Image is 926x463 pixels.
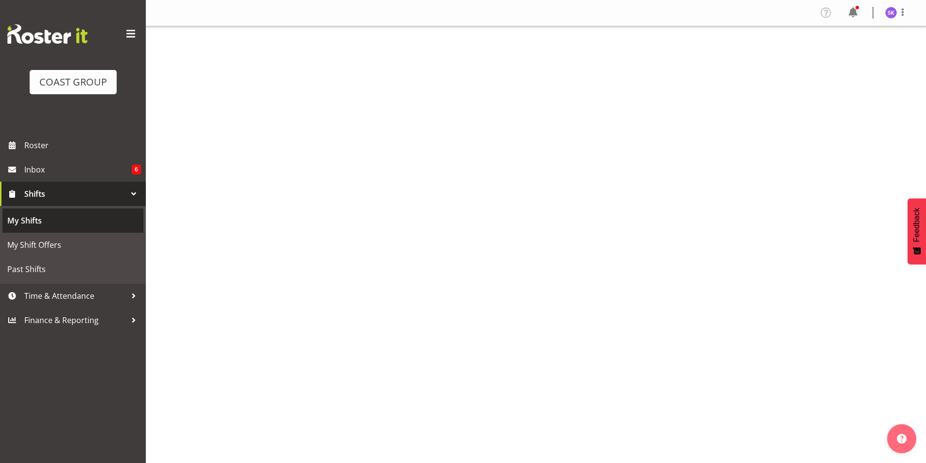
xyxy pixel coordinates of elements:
[39,75,107,89] div: COAST GROUP
[912,208,921,242] span: Feedback
[7,238,139,252] span: My Shift Offers
[24,138,141,153] span: Roster
[7,262,139,276] span: Past Shifts
[7,213,139,228] span: My Shifts
[132,165,141,174] span: 6
[2,208,143,233] a: My Shifts
[7,24,87,44] img: Rosterit website logo
[24,162,132,177] span: Inbox
[2,257,143,281] a: Past Shifts
[24,187,126,201] span: Shifts
[2,233,143,257] a: My Shift Offers
[24,289,126,303] span: Time & Attendance
[908,198,926,264] button: Feedback - Show survey
[897,434,907,444] img: help-xxl-2.png
[885,7,897,18] img: stuart-koronic5115.jpg
[24,313,126,327] span: Finance & Reporting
